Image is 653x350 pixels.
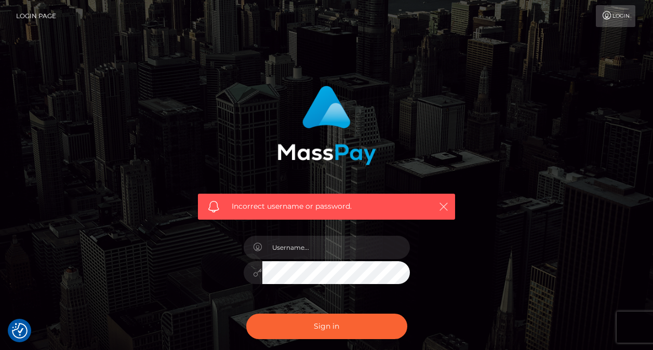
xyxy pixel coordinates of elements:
[12,323,28,339] img: Revisit consent button
[277,86,376,165] img: MassPay Login
[596,5,635,27] a: Login
[262,236,410,259] input: Username...
[16,5,56,27] a: Login Page
[246,314,407,339] button: Sign in
[12,323,28,339] button: Consent Preferences
[232,201,421,212] span: Incorrect username or password.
